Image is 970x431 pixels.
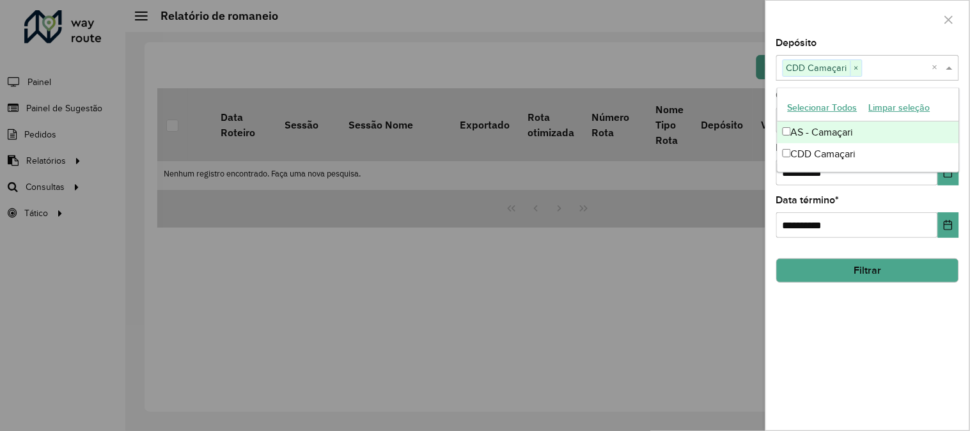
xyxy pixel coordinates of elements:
[778,143,959,165] div: CDD Camaçari
[776,88,862,103] label: Grupo de Depósito
[782,98,863,118] button: Selecionar Todos
[776,192,840,208] label: Data término
[850,61,862,76] span: ×
[776,258,959,283] button: Filtrar
[778,121,959,143] div: AS - Camaçari
[863,98,936,118] button: Limpar seleção
[938,160,959,185] button: Choose Date
[938,212,959,238] button: Choose Date
[932,60,943,75] span: Clear all
[776,35,817,51] label: Depósito
[777,88,960,173] ng-dropdown-panel: Options list
[783,60,850,75] span: CDD Camaçari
